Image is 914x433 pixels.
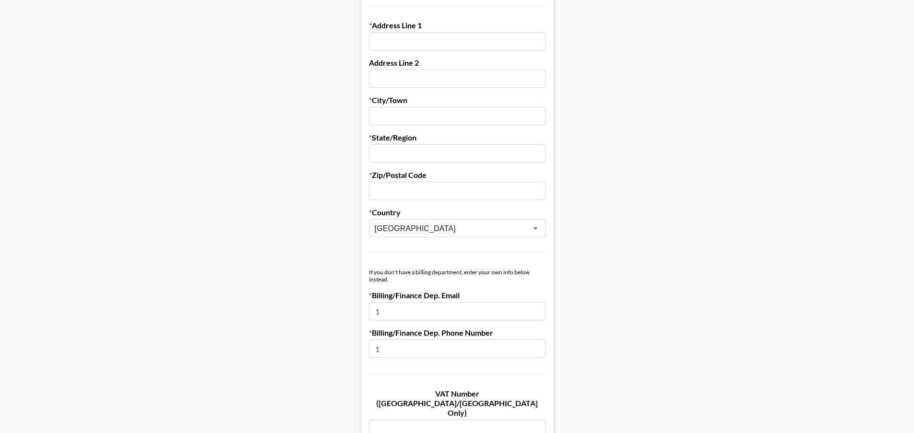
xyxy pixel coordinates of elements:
div: If you don't have a billing department, enter your own info below instead. [369,269,546,283]
label: VAT Number ([GEOGRAPHIC_DATA]/[GEOGRAPHIC_DATA] Only) [369,389,546,418]
label: City/Town [369,95,546,105]
label: Billing/Finance Dep. Phone Number [369,328,546,338]
label: Zip/Postal Code [369,170,546,180]
label: Address Line 2 [369,58,546,68]
label: Billing/Finance Dep. Email [369,291,546,300]
label: Country [369,208,546,217]
label: State/Region [369,133,546,142]
label: Address Line 1 [369,21,546,30]
button: Open [529,222,542,235]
